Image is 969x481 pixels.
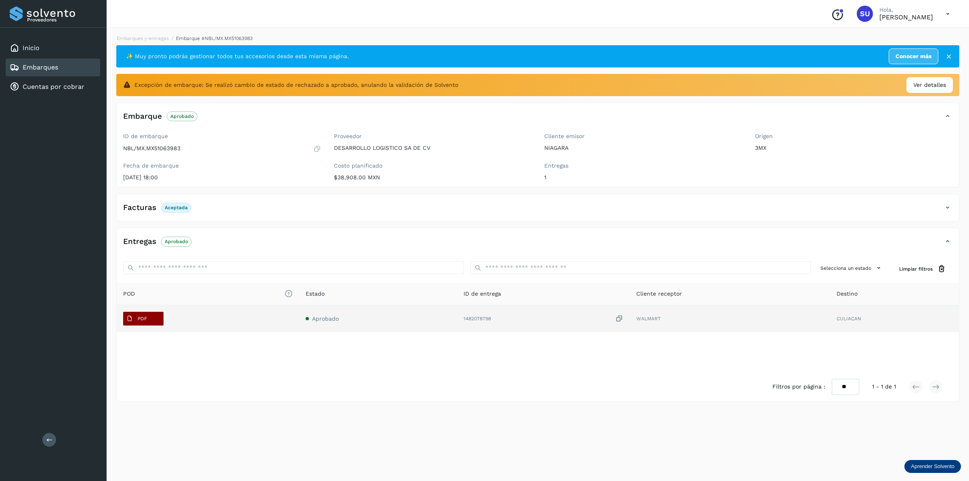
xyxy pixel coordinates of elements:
p: $38,908.00 MXN [334,174,532,181]
label: Cliente emisor [544,133,742,140]
p: Hola, [879,6,933,13]
span: POD [123,290,293,298]
td: CULIACAN [830,305,959,332]
button: Selecciona un estado [817,261,886,275]
span: Filtros por página : [772,382,825,391]
h4: Embarque [123,112,162,121]
span: Embarque #NBL/MX.MX51063983 [176,36,253,41]
span: ID de entrega [464,290,501,298]
p: 1 [544,174,742,181]
p: NBL/MX.MX51063983 [123,145,180,152]
p: DESARROLLO LOGISTICO SA DE CV [334,145,532,151]
span: Cliente receptor [636,290,682,298]
td: WALMART [630,305,831,332]
a: Embarques y entregas [117,36,169,41]
div: 1482078798 [464,315,623,323]
label: ID de embarque [123,133,321,140]
p: Sayra Ugalde [879,13,933,21]
span: Estado [306,290,325,298]
p: Aceptada [165,205,188,210]
a: Inicio [23,44,40,52]
label: Origen [755,133,953,140]
p: PDF [138,316,147,321]
p: Aprobado [170,113,194,119]
div: Cuentas por cobrar [6,78,100,96]
a: Embarques [23,63,58,71]
span: ✨ Muy pronto podrás gestionar todos tus accesorios desde esta misma página. [126,52,349,61]
span: Aprobado [312,315,339,322]
a: Conocer más [889,48,938,64]
p: Proveedores [27,17,97,23]
span: Limpiar filtros [899,265,933,273]
label: Costo planificado [334,162,532,169]
h4: Facturas [123,203,156,212]
label: Entregas [544,162,742,169]
button: Limpiar filtros [893,261,952,276]
div: EntregasAprobado [117,235,959,255]
div: EmbarqueAprobado [117,109,959,130]
p: Aprobado [165,239,188,244]
p: [DATE] 18:00 [123,174,321,181]
div: Inicio [6,39,100,57]
a: Cuentas por cobrar [23,83,84,90]
label: Proveedor [334,133,532,140]
div: Aprender Solvento [904,460,961,473]
p: Aprender Solvento [911,463,954,470]
span: Ver detalles [913,81,946,89]
label: Fecha de embarque [123,162,321,169]
div: FacturasAceptada [117,201,959,221]
button: PDF [123,312,164,326]
p: 3MX [755,145,953,151]
nav: breadcrumb [116,35,959,42]
span: Destino [837,290,858,298]
span: Excepción de embarque: Se realizó cambio de estado de rechazado a aprobado, anulando la validació... [134,81,458,89]
p: NIAGARA [544,145,742,151]
h4: Entregas [123,237,156,246]
div: Embarques [6,59,100,76]
span: 1 - 1 de 1 [872,382,896,391]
